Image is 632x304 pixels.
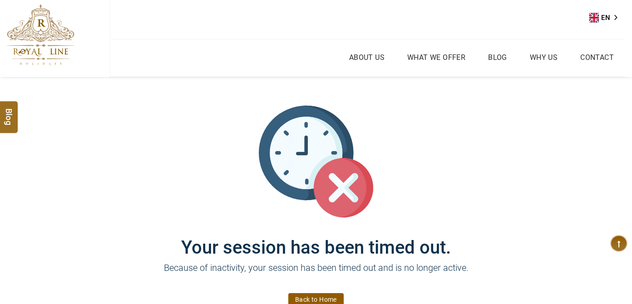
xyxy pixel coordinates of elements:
div: Language [589,11,624,25]
img: The Royal Line Holidays [7,4,74,65]
a: Blog [486,51,509,64]
span: Blog [3,108,15,116]
a: What we Offer [405,51,468,64]
img: session_time_out.svg [259,104,373,219]
a: About Us [347,51,387,64]
aside: Language selected: English [589,11,624,25]
a: Why Us [528,51,560,64]
a: Contact [578,51,616,64]
h1: Your session has been timed out. [44,219,588,258]
a: EN [589,11,624,25]
p: Because of inactivity, your session has been timed out and is no longer active. [44,261,588,288]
